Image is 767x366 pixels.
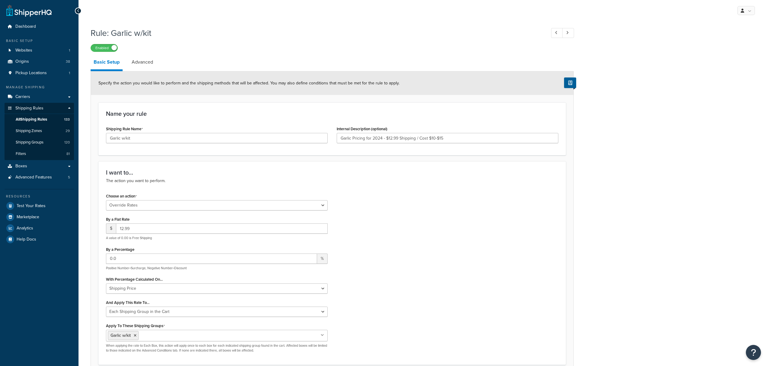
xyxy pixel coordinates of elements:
li: Advanced Features [5,172,74,183]
span: All Shipping Rules [16,117,47,122]
a: Help Docs [5,234,74,245]
div: Manage Shipping [5,85,74,90]
label: Enabled [91,44,117,52]
p: A value of 0.00 is Free Shipping [106,236,328,240]
li: Websites [5,45,74,56]
a: Dashboard [5,21,74,32]
label: Shipping Rule Name [106,127,143,131]
span: 38 [66,59,70,64]
li: Shipping Groups [5,137,74,148]
a: Shipping Zones29 [5,125,74,137]
label: And Apply This Rate To... [106,300,149,305]
span: Specify the action you would like to perform and the shipping methods that will be affected. You ... [98,80,400,86]
p: The action you want to perform. [106,178,558,184]
a: Filters81 [5,148,74,159]
label: By a Flat Rate [106,217,130,222]
li: Origins [5,56,74,67]
h3: I want to... [106,169,558,176]
li: Shipping Zones [5,125,74,137]
a: Origins38 [5,56,74,67]
p: Positive Number=Surcharge, Negative Number=Discount [106,266,328,270]
a: Advanced Features5 [5,172,74,183]
span: Filters [16,151,26,156]
a: Pickup Locations1 [5,68,74,79]
a: Marketplace [5,212,74,222]
a: Shipping Rules [5,103,74,114]
a: Advanced [129,55,156,69]
a: AllShipping Rules133 [5,114,74,125]
span: Carriers [15,94,30,99]
span: $ [106,223,116,234]
span: Dashboard [15,24,36,29]
span: 133 [64,117,70,122]
a: Previous Record [551,28,563,38]
h3: Name your rule [106,110,558,117]
span: Analytics [17,226,33,231]
h1: Rule: Garlic w/kit [91,27,540,39]
label: Apply To These Shipping Groups [106,323,165,328]
a: Basic Setup [91,55,123,71]
span: Shipping Rules [15,106,43,111]
a: Test Your Rates [5,200,74,211]
li: Shipping Rules [5,103,74,160]
label: Internal Description (optional) [337,127,387,131]
span: Advanced Features [15,175,52,180]
span: Test Your Rates [17,204,46,209]
span: 81 [66,151,70,156]
span: % [317,254,328,264]
p: When applying the rate to Each Box, this action will apply once to each box for each indicated sh... [106,343,328,353]
span: Boxes [15,164,27,169]
a: Shipping Groups120 [5,137,74,148]
span: 5 [68,175,70,180]
span: 1 [69,71,70,76]
div: Resources [5,194,74,199]
div: Basic Setup [5,38,74,43]
button: Open Resource Center [746,345,761,360]
li: Pickup Locations [5,68,74,79]
span: Origins [15,59,29,64]
a: Carriers [5,91,74,103]
span: 29 [66,128,70,134]
span: Shipping Groups [16,140,43,145]
span: Websites [15,48,32,53]
button: Show Help Docs [564,77,576,88]
a: Websites1 [5,45,74,56]
span: Garlic w/kit [111,332,131,339]
a: Boxes [5,161,74,172]
span: Pickup Locations [15,71,47,76]
span: Shipping Zones [16,128,42,134]
label: By a Percentage [106,247,134,252]
li: Filters [5,148,74,159]
span: 1 [69,48,70,53]
label: With Percentage Calculated On... [106,277,163,282]
a: Next Record [562,28,574,38]
a: Analytics [5,223,74,234]
span: 120 [64,140,70,145]
label: Choose an action [106,194,137,199]
span: Help Docs [17,237,36,242]
span: Marketplace [17,215,39,220]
